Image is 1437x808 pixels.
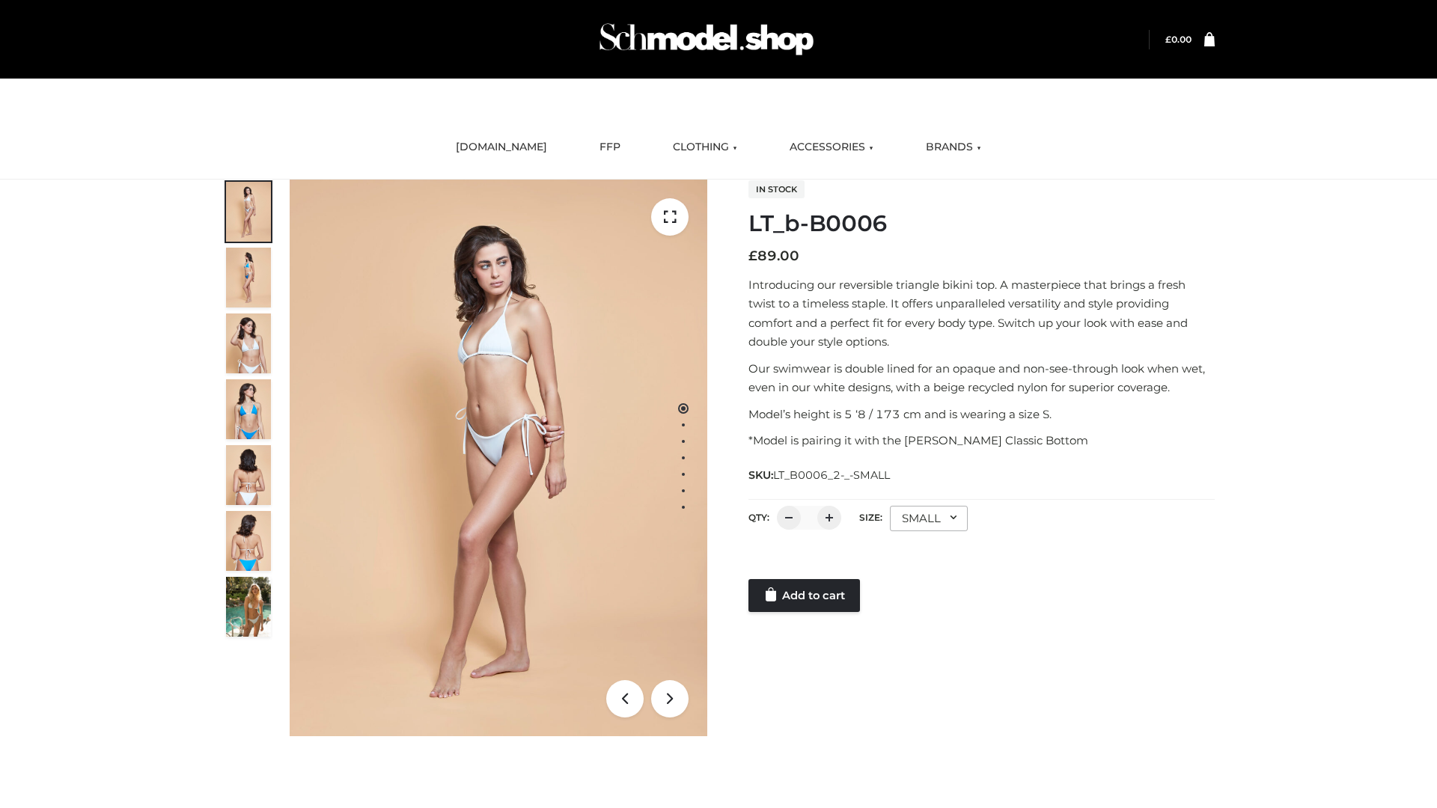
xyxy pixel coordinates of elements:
[226,313,271,373] img: ArielClassicBikiniTop_CloudNine_AzureSky_OW114ECO_3-scaled.jpg
[226,182,271,242] img: ArielClassicBikiniTop_CloudNine_AzureSky_OW114ECO_1-scaled.jpg
[748,466,891,484] span: SKU:
[859,512,882,523] label: Size:
[588,131,632,164] a: FFP
[890,506,968,531] div: SMALL
[1165,34,1192,45] bdi: 0.00
[748,248,799,264] bdi: 89.00
[226,248,271,307] img: ArielClassicBikiniTop_CloudNine_AzureSky_OW114ECO_2-scaled.jpg
[778,131,885,164] a: ACCESSORIES
[1165,34,1192,45] a: £0.00
[1165,34,1171,45] span: £
[915,131,992,164] a: BRANDS
[226,577,271,637] img: Arieltop_CloudNine_AzureSky2.jpg
[748,275,1215,352] p: Introducing our reversible triangle bikini top. A masterpiece that brings a fresh twist to a time...
[748,248,757,264] span: £
[226,379,271,439] img: ArielClassicBikiniTop_CloudNine_AzureSky_OW114ECO_4-scaled.jpg
[748,180,805,198] span: In stock
[662,131,748,164] a: CLOTHING
[748,579,860,612] a: Add to cart
[748,431,1215,450] p: *Model is pairing it with the [PERSON_NAME] Classic Bottom
[445,131,558,164] a: [DOMAIN_NAME]
[290,180,707,736] img: ArielClassicBikiniTop_CloudNine_AzureSky_OW114ECO_1
[748,512,769,523] label: QTY:
[748,405,1215,424] p: Model’s height is 5 ‘8 / 173 cm and is wearing a size S.
[773,468,890,482] span: LT_B0006_2-_-SMALL
[226,511,271,571] img: ArielClassicBikiniTop_CloudNine_AzureSky_OW114ECO_8-scaled.jpg
[594,10,819,69] img: Schmodel Admin 964
[748,359,1215,397] p: Our swimwear is double lined for an opaque and non-see-through look when wet, even in our white d...
[226,445,271,505] img: ArielClassicBikiniTop_CloudNine_AzureSky_OW114ECO_7-scaled.jpg
[748,210,1215,237] h1: LT_b-B0006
